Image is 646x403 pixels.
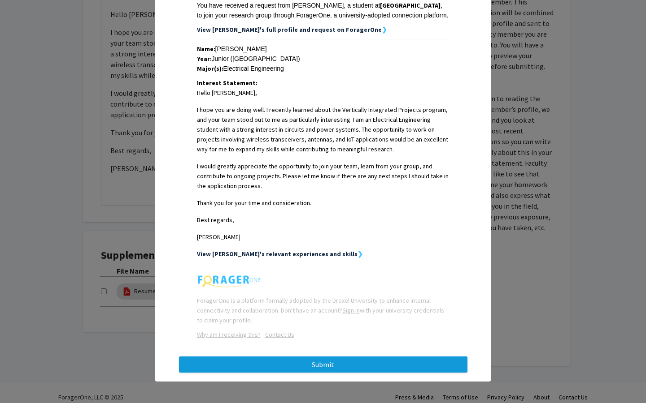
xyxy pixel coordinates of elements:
[197,64,450,73] div: Electrical Engineering
[197,330,261,339] a: Opens in a new tab
[197,296,444,324] span: ForagerOne is a platform formally adopted by the Drexel University to enhance internal connectivi...
[197,0,450,20] div: You have received a request from [PERSON_NAME], a student at , to join your research group throug...
[179,356,467,373] button: Submit
[197,105,450,154] p: I hope you are doing well. I recently learned about the Vertically Integrated Projects program, a...
[197,79,258,87] strong: Interest Statement:
[197,232,450,242] p: [PERSON_NAME]
[7,363,38,396] iframe: Chat
[358,250,363,258] strong: ❯
[197,44,450,54] div: [PERSON_NAME]
[197,64,223,73] strong: Major(s):
[380,1,441,9] strong: [GEOGRAPHIC_DATA]
[197,198,450,208] p: Thank you for your time and consideration.
[342,306,360,314] a: Sign in
[261,330,294,339] a: Opens in a new tab
[197,161,450,191] p: I would greatly appreciate the opportunity to join your team, learn from your group, and contribu...
[265,330,294,339] u: Contact Us
[197,26,382,34] strong: View [PERSON_NAME]'s full profile and request on ForagerOne
[197,215,450,225] p: Best regards,
[197,54,450,64] div: Junior ([GEOGRAPHIC_DATA])
[197,330,261,339] u: Why am I receiving this?
[197,88,450,98] p: Hello [PERSON_NAME],
[197,45,215,53] strong: Name:
[197,55,212,63] strong: Year:
[197,250,358,258] strong: View [PERSON_NAME]'s relevant experiences and skills
[382,26,387,34] strong: ❯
